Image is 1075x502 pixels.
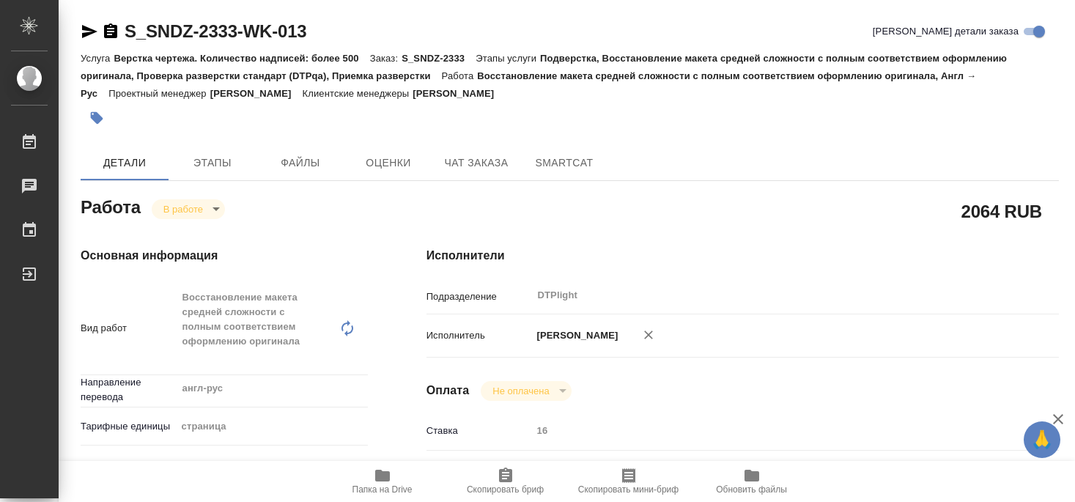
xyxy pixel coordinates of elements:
p: Этапы услуги [476,53,540,64]
span: [PERSON_NAME] детали заказа [873,24,1019,39]
button: Обновить файлы [690,461,813,502]
p: Подразделение [426,289,532,304]
p: S_SNDZ-2333 [402,53,476,64]
span: Скопировать бриф [467,484,544,495]
h4: Основная информация [81,247,368,265]
button: 🙏 [1024,421,1060,458]
p: Проектный менеджер [108,88,210,99]
span: SmartCat [529,154,599,172]
h2: Работа [81,193,141,219]
div: В работе [152,199,225,219]
span: Оценки [353,154,424,172]
p: Заказ: [370,53,402,64]
input: ✎ Введи что-нибудь [177,454,368,475]
button: Удалить исполнителя [632,319,665,351]
div: RUB [532,457,1006,481]
span: Детали [89,154,160,172]
input: Пустое поле [532,420,1006,441]
h2: 2064 RUB [961,199,1042,224]
span: 🙏 [1030,424,1054,455]
span: Файлы [265,154,336,172]
h4: Исполнители [426,247,1059,265]
button: Скопировать ссылку [102,23,119,40]
button: Скопировать бриф [444,461,567,502]
a: S_SNDZ-2333-WK-013 [125,21,306,41]
div: В работе [481,381,571,401]
p: Вид работ [81,321,177,336]
button: Добавить тэг [81,102,113,134]
p: Ставка [426,424,532,438]
p: Тарифные единицы [81,419,177,434]
span: Чат заказа [441,154,511,172]
p: Работа [442,70,478,81]
p: Услуга [81,53,114,64]
p: Исполнитель [426,328,532,343]
p: Восстановление макета средней сложности с полным соответствием оформлению оригинала, Англ → Рус [81,70,976,99]
span: Обновить файлы [716,484,787,495]
p: Кол-во единиц [81,457,177,472]
h4: Оплата [426,382,470,399]
span: Скопировать мини-бриф [578,484,679,495]
p: Направление перевода [81,375,177,405]
span: Этапы [177,154,248,172]
p: [PERSON_NAME] [532,328,618,343]
p: [PERSON_NAME] [210,88,303,99]
button: В работе [159,203,207,215]
p: Подверстка, Восстановление макета средней сложности с полным соответствием оформлению оригинала, ... [81,53,1007,81]
div: страница [177,414,368,439]
p: [PERSON_NAME] [413,88,505,99]
button: Скопировать мини-бриф [567,461,690,502]
button: Не оплачена [488,385,553,397]
span: Папка на Drive [352,484,413,495]
button: Папка на Drive [321,461,444,502]
button: Скопировать ссылку для ЯМессенджера [81,23,98,40]
p: Клиентские менеджеры [303,88,413,99]
p: Верстка чертежа. Количество надписей: более 500 [114,53,369,64]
